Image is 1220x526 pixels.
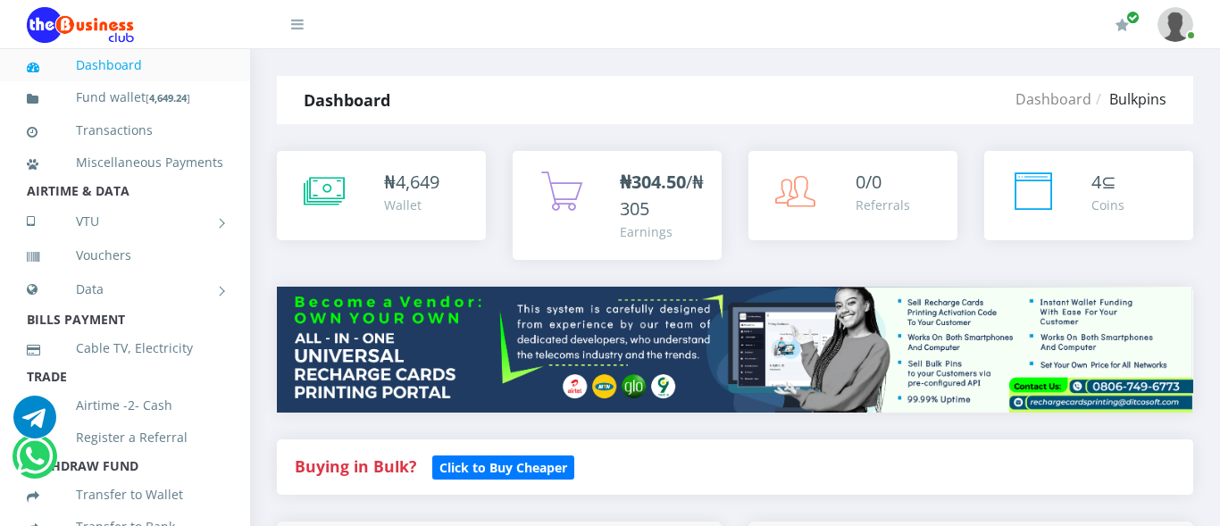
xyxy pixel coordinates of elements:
a: Chat for support [16,448,53,478]
div: Coins [1091,196,1124,214]
li: Bulkpins [1091,88,1166,110]
i: Renew/Upgrade Subscription [1116,18,1129,32]
img: Logo [27,7,134,43]
div: Wallet [384,196,439,214]
b: ₦304.50 [620,170,686,194]
a: ₦304.50/₦305 Earnings [513,151,722,260]
a: ₦4,649 Wallet [277,151,486,240]
a: Click to Buy Cheaper [432,455,574,477]
span: 0/0 [856,170,882,194]
a: Dashboard [1015,89,1091,109]
span: 4,649 [396,170,439,194]
a: Transfer to Wallet [27,474,223,515]
strong: Dashboard [304,89,390,111]
a: VTU [27,199,223,244]
a: Miscellaneous Payments [27,142,223,183]
a: Fund wallet[4,649.24] [27,77,223,119]
a: Dashboard [27,45,223,86]
a: Register a Referral [27,417,223,458]
a: Chat for support [13,409,56,438]
div: ⊆ [1091,169,1124,196]
a: Airtime -2- Cash [27,385,223,426]
b: Click to Buy Cheaper [439,459,567,476]
div: Earnings [620,222,704,241]
div: ₦ [384,169,439,196]
small: [ ] [146,91,190,104]
span: /₦305 [620,170,704,221]
strong: Buying in Bulk? [295,455,416,477]
img: User [1157,7,1193,42]
img: multitenant_rcp.png [277,287,1193,413]
a: Cable TV, Electricity [27,328,223,369]
span: Renew/Upgrade Subscription [1126,11,1140,24]
a: Data [27,267,223,312]
a: Vouchers [27,235,223,276]
span: 4 [1091,170,1101,194]
a: Transactions [27,110,223,151]
b: 4,649.24 [149,91,187,104]
a: 0/0 Referrals [748,151,957,240]
div: Referrals [856,196,910,214]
